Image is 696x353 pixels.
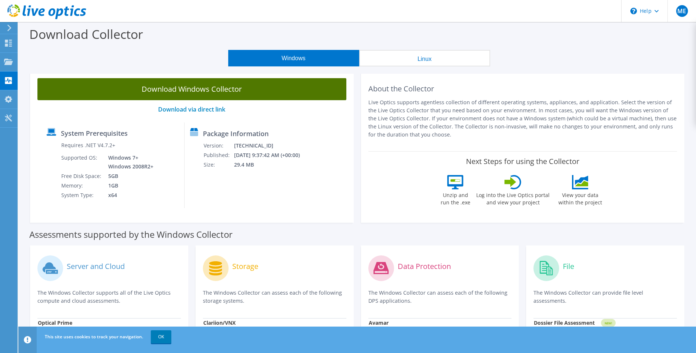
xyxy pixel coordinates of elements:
[61,142,115,149] label: Requires .NET V4.7.2+
[369,319,389,326] strong: Avamar
[228,50,359,66] button: Windows
[534,319,595,326] strong: Dossier File Assessment
[676,5,688,17] span: ME
[61,130,128,137] label: System Prerequisites
[359,50,490,66] button: Linux
[398,263,451,270] label: Data Protection
[151,330,171,343] a: OK
[630,8,637,14] svg: \n
[61,171,103,181] td: Free Disk Space:
[61,153,103,171] td: Supported OS:
[234,141,310,150] td: [TECHNICAL_ID]
[563,263,574,270] label: File
[203,150,234,160] td: Published:
[37,78,346,100] a: Download Windows Collector
[61,181,103,190] td: Memory:
[232,263,258,270] label: Storage
[203,160,234,170] td: Size:
[103,153,155,171] td: Windows 7+ Windows 2008R2+
[234,150,310,160] td: [DATE] 9:37:42 AM (+00:00)
[533,289,677,305] p: The Windows Collector can provide file level assessments.
[67,263,125,270] label: Server and Cloud
[203,289,346,305] p: The Windows Collector can assess each of the following storage systems.
[29,26,143,43] label: Download Collector
[203,141,234,150] td: Version:
[234,160,310,170] td: 29.4 MB
[368,84,677,93] h2: About the Collector
[158,105,225,113] a: Download via direct link
[368,289,512,305] p: The Windows Collector can assess each of the following DPS applications.
[38,319,72,326] strong: Optical Prime
[103,190,155,200] td: x64
[103,171,155,181] td: 5GB
[368,98,677,139] p: Live Optics supports agentless collection of different operating systems, appliances, and applica...
[466,157,579,166] label: Next Steps for using the Collector
[29,231,233,238] label: Assessments supported by the Windows Collector
[554,189,606,206] label: View your data within the project
[203,319,236,326] strong: Clariion/VNX
[605,321,612,325] tspan: NEW!
[45,334,143,340] span: This site uses cookies to track your navigation.
[203,130,269,137] label: Package Information
[476,189,550,206] label: Log into the Live Optics portal and view your project
[103,181,155,190] td: 1GB
[37,289,181,305] p: The Windows Collector supports all of the Live Optics compute and cloud assessments.
[438,189,472,206] label: Unzip and run the .exe
[61,190,103,200] td: System Type:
